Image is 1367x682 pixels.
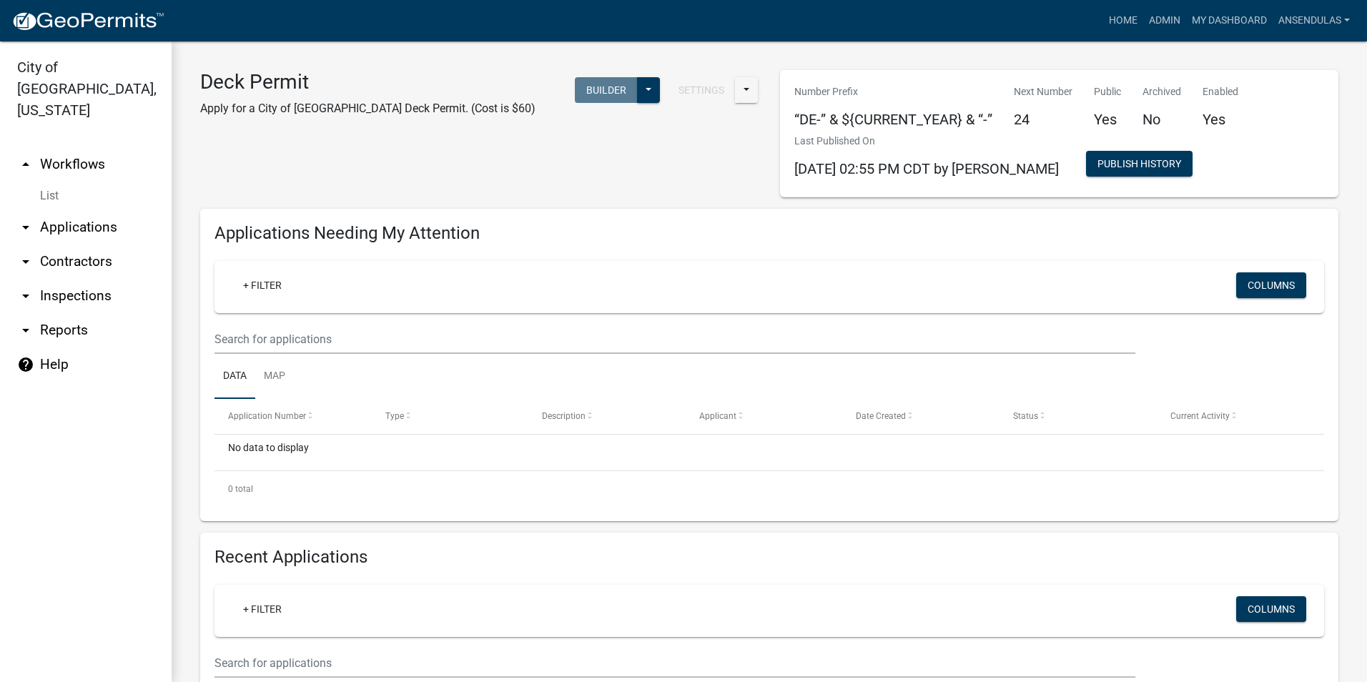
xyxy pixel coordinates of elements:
[1203,111,1238,128] h5: Yes
[1236,272,1306,298] button: Columns
[1273,7,1356,34] a: ansendulas
[1014,111,1072,128] h5: 24
[1143,84,1181,99] p: Archived
[214,547,1324,568] h4: Recent Applications
[686,399,843,433] datatable-header-cell: Applicant
[17,322,34,339] i: arrow_drop_down
[17,253,34,270] i: arrow_drop_down
[214,648,1135,678] input: Search for applications
[1203,84,1238,99] p: Enabled
[1103,7,1143,34] a: Home
[1186,7,1273,34] a: My Dashboard
[667,77,736,103] button: Settings
[1156,399,1313,433] datatable-header-cell: Current Activity
[214,471,1324,507] div: 0 total
[575,77,638,103] button: Builder
[214,399,372,433] datatable-header-cell: Application Number
[17,219,34,236] i: arrow_drop_down
[699,411,736,421] span: Applicant
[255,354,294,400] a: Map
[17,156,34,173] i: arrow_drop_up
[1143,7,1186,34] a: Admin
[200,70,536,94] h3: Deck Permit
[385,411,404,421] span: Type
[1094,84,1121,99] p: Public
[17,287,34,305] i: arrow_drop_down
[842,399,1000,433] datatable-header-cell: Date Created
[1170,411,1230,421] span: Current Activity
[200,100,536,117] p: Apply for a City of [GEOGRAPHIC_DATA] Deck Permit. (Cost is $60)
[794,84,992,99] p: Number Prefix
[1086,151,1193,177] button: Publish History
[1013,411,1038,421] span: Status
[228,411,306,421] span: Application Number
[542,411,586,421] span: Description
[1000,399,1157,433] datatable-header-cell: Status
[372,399,529,433] datatable-header-cell: Type
[794,111,992,128] h5: “DE-” & ${CURRENT_YEAR} & “-”
[17,356,34,373] i: help
[1143,111,1181,128] h5: No
[794,134,1059,149] p: Last Published On
[1014,84,1072,99] p: Next Number
[214,354,255,400] a: Data
[1094,111,1121,128] h5: Yes
[232,272,293,298] a: + Filter
[794,160,1059,177] span: [DATE] 02:55 PM CDT by [PERSON_NAME]
[1236,596,1306,622] button: Columns
[214,223,1324,244] h4: Applications Needing My Attention
[214,325,1135,354] input: Search for applications
[214,435,1324,470] div: No data to display
[1086,159,1193,171] wm-modal-confirm: Workflow Publish History
[232,596,293,622] a: + Filter
[528,399,686,433] datatable-header-cell: Description
[856,411,906,421] span: Date Created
